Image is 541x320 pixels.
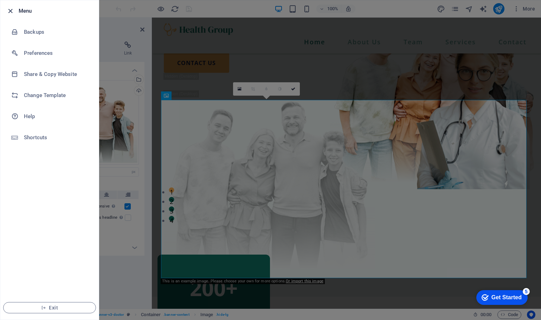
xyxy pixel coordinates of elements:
[3,302,96,313] button: Exit
[6,4,57,18] div: Get Started 5 items remaining, 0% complete
[21,8,51,14] div: Get Started
[24,91,89,100] h6: Change Template
[9,305,90,311] span: Exit
[24,70,89,78] h6: Share & Copy Website
[24,133,89,142] h6: Shortcuts
[19,7,93,15] h6: Menu
[52,1,59,8] div: 5
[24,112,89,121] h6: Help
[24,28,89,36] h6: Backups
[0,106,99,127] a: Help
[24,49,89,57] h6: Preferences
